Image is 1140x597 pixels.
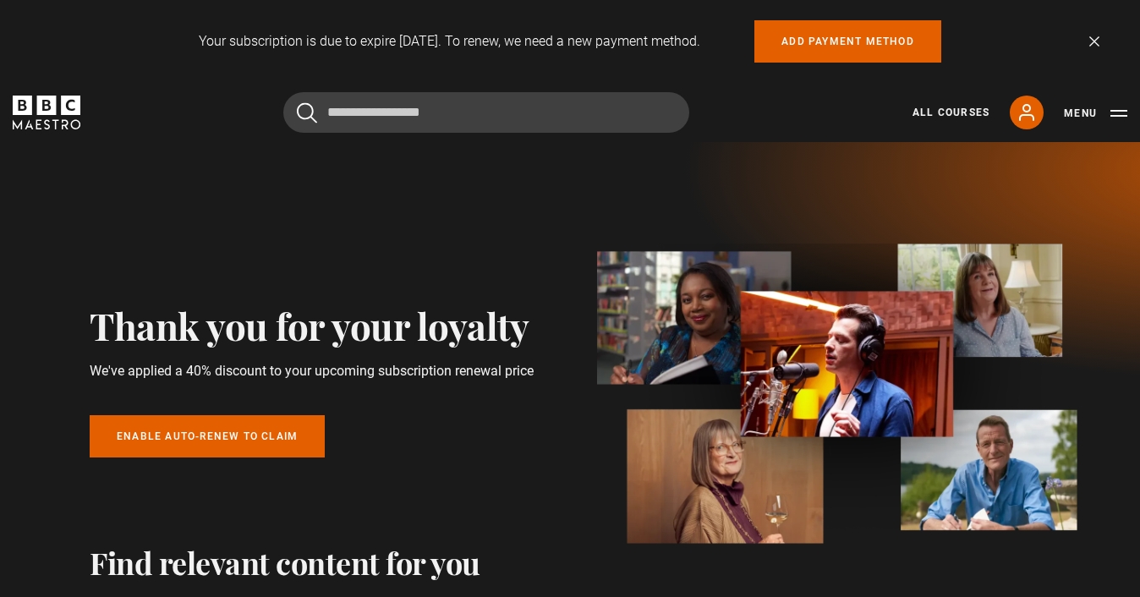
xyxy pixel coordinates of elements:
input: Search [283,92,689,133]
button: Submit the search query [297,102,317,123]
h2: Find relevant content for you [90,545,1050,580]
a: All Courses [913,105,989,120]
svg: BBC Maestro [13,96,80,129]
h2: Thank you for your loyalty [90,304,536,347]
img: banner_image-1d4a58306c65641337db.webp [597,244,1077,545]
p: We've applied a 40% discount to your upcoming subscription renewal price [90,361,536,381]
button: Toggle navigation [1064,105,1127,122]
a: Enable auto-renew to claim [90,415,325,457]
p: Your subscription is due to expire [DATE]. To renew, we need a new payment method. [199,31,700,52]
a: Add payment method [754,20,941,63]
